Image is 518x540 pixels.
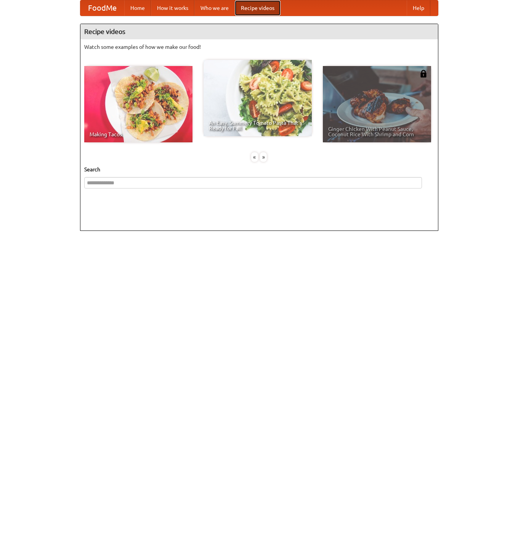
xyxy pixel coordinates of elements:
p: Watch some examples of how we make our food! [84,43,434,51]
a: An Easy, Summery Tomato Pasta That's Ready for Fall [204,60,312,136]
div: « [251,152,258,162]
span: Making Tacos [90,132,187,137]
div: » [260,152,267,162]
a: FoodMe [80,0,124,16]
a: Home [124,0,151,16]
h4: Recipe videos [80,24,438,39]
span: An Easy, Summery Tomato Pasta That's Ready for Fall [209,120,306,131]
a: Help [407,0,430,16]
a: How it works [151,0,194,16]
h5: Search [84,166,434,173]
a: Making Tacos [84,66,192,142]
img: 483408.png [420,70,427,77]
a: Recipe videos [235,0,281,16]
a: Who we are [194,0,235,16]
